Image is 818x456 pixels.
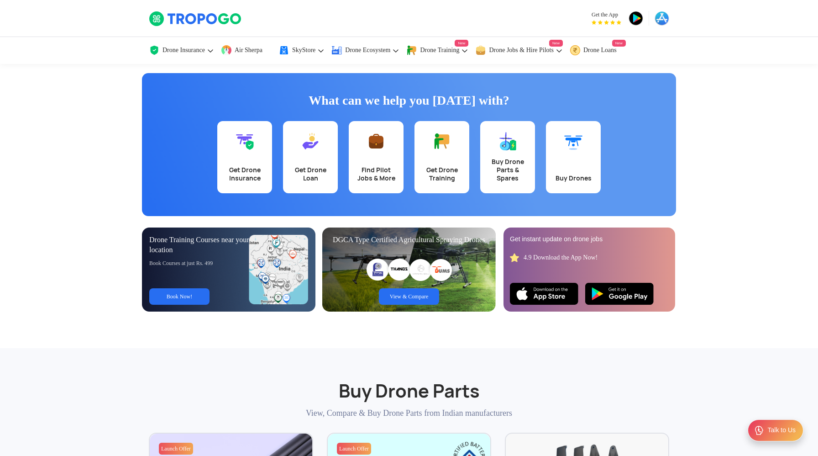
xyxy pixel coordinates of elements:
span: Drone Jobs & Hire Pilots [489,47,554,54]
span: Launch Offer [161,445,191,452]
div: Find Pilot Jobs & More [354,166,398,182]
div: Talk to Us [768,426,796,435]
img: ic_Support.svg [754,425,765,436]
img: Get Drone Insurance [236,132,254,150]
a: Get Drone Training [414,121,469,193]
span: Drone Ecosystem [345,47,390,54]
h1: What can we help you [DATE] with? [149,91,669,110]
a: Air Sherpa [221,37,272,64]
div: Drone Training Courses near your location [149,235,249,255]
img: star_rating [510,253,519,262]
a: Buy Drone Parts & Spares [480,121,535,193]
img: Find Pilot Jobs & More [367,132,385,150]
div: Get Drone Training [420,166,464,182]
span: Drone Loans [583,47,617,54]
span: New [549,40,563,47]
span: Launch Offer [339,445,369,452]
div: Get Drone Insurance [223,166,267,182]
a: Book Now! [149,288,210,305]
p: View, Compare & Buy Drone Parts from Indian manufacturers [149,408,669,419]
div: Book Courses at just Rs. 499 [149,260,249,267]
span: Drone Insurance [163,47,205,54]
span: Air Sherpa [235,47,262,54]
a: Get Drone Insurance [217,121,272,193]
img: Buy Drones [564,132,582,150]
a: Buy Drones [546,121,601,193]
img: Ios [510,283,578,305]
img: Buy Drone Parts & Spares [498,132,517,150]
img: Playstore [585,283,654,305]
div: 4.9 Download the App Now! [524,253,598,262]
img: Get Drone Loan [301,132,320,150]
div: Get Drone Loan [288,166,332,182]
span: Drone Training [420,47,459,54]
div: DGCA Type Certified Agricultural Spraying Drones [330,235,488,245]
img: App Raking [592,20,621,25]
a: Drone LoansNew [570,37,626,64]
a: Get Drone Loan [283,121,338,193]
a: Drone Ecosystem [331,37,399,64]
img: TropoGo Logo [149,11,242,27]
span: Get the App [592,11,621,18]
a: View & Compare [379,288,439,305]
img: Get Drone Training [433,132,451,150]
div: Buy Drone Parts & Spares [486,158,530,182]
span: New [455,40,468,47]
img: appstore [655,11,669,26]
img: playstore [629,11,643,26]
h2: Buy Drone Parts [149,357,669,403]
a: Drone TrainingNew [406,37,468,64]
a: Drone Insurance [149,37,214,64]
div: Get instant update on drone jobs [510,235,669,244]
span: New [612,40,626,47]
a: Find Pilot Jobs & More [349,121,404,193]
a: Drone Jobs & Hire PilotsNew [475,37,563,64]
a: SkyStore [278,37,325,64]
div: Buy Drones [551,174,595,182]
span: SkyStore [292,47,315,54]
